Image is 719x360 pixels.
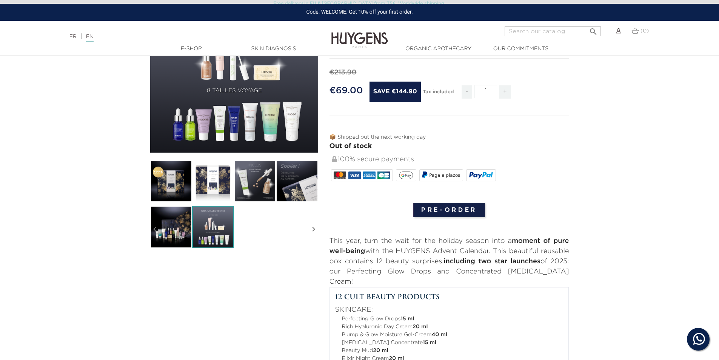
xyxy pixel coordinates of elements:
[332,156,337,162] img: 100% secure payments
[309,210,318,248] i: 
[342,339,563,347] li: [MEDICAL_DATA] Concentrate
[348,172,361,179] img: VISA
[331,151,569,168] div: 100% secure payments
[154,45,229,53] a: E-Shop
[423,340,436,345] strong: 15 ml
[640,28,649,34] span: (0)
[499,85,511,99] span: +
[429,173,460,178] span: Paga a plazos
[413,324,428,329] strong: 20 ml
[587,24,600,34] button: 
[413,203,485,217] input: Pre-order
[69,34,77,39] a: FR
[370,82,421,102] span: Save €144.90
[342,347,563,355] li: Beauty Mud
[373,348,388,353] strong: 20 ml
[400,316,414,321] strong: 15 ml
[399,172,413,179] img: google_pay
[589,25,598,34] i: 
[66,32,294,41] div: |
[329,69,357,76] span: €213.90
[329,236,569,287] p: This year, turn the wait for the holiday season into a with the HUYGENS Advent Calendar. This bea...
[150,210,159,248] i: 
[483,45,559,53] a: Our commitments
[329,143,372,150] span: Out of stock
[329,133,569,141] p: 📦 Shipped out the next working day
[505,26,601,36] input: Search
[236,45,311,53] a: Skin Diagnosis
[86,34,94,42] a: EN
[334,172,346,179] img: MASTERCARD
[443,258,540,265] strong: including two star launches
[335,293,563,301] h3: 12 cult beauty products
[335,305,563,315] p: SKINCARE:
[423,84,454,104] div: Tax included
[377,172,390,179] img: CB_NATIONALE
[432,332,447,337] strong: 40 ml
[363,172,376,179] img: AMEX
[342,315,563,323] li: Perfecting Glow Drops
[462,85,472,99] span: -
[331,20,388,49] img: Huygens
[474,85,497,98] input: Quantity
[401,45,476,53] a: Organic Apothecary
[342,331,563,339] li: Plump & Glow Moisture Gel-Cream
[342,323,563,331] li: Rich Hyaluronic Day Cream
[329,86,363,95] span: €69.00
